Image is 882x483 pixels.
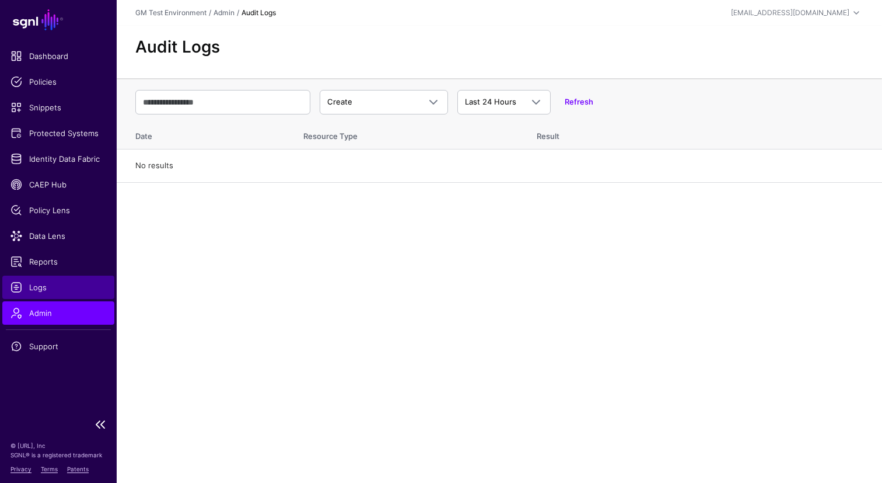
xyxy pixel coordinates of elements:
[7,7,110,33] a: SGNL
[2,224,114,248] a: Data Lens
[10,256,106,267] span: Reports
[117,119,292,150] th: Date
[2,276,114,299] a: Logs
[10,127,106,139] span: Protected Systems
[327,97,352,106] span: Create
[206,8,213,18] div: /
[2,147,114,171] a: Identity Data Fabric
[10,179,106,190] span: CAEP Hub
[10,465,32,472] a: Privacy
[135,37,863,57] h2: Audit Logs
[10,204,106,216] span: Policy Lens
[67,465,89,472] a: Patents
[41,465,58,472] a: Terms
[135,8,206,17] a: GM Test Environment
[242,8,276,17] strong: Audit Logs
[2,173,114,196] a: CAEP Hub
[10,50,106,62] span: Dashboard
[117,150,882,183] td: No results
[10,307,106,319] span: Admin
[2,121,114,145] a: Protected Systems
[10,340,106,352] span: Support
[2,250,114,273] a: Reports
[292,119,525,150] th: Resource Type
[2,44,114,68] a: Dashboard
[525,119,882,150] th: Result
[10,102,106,113] span: Snippets
[2,96,114,119] a: Snippets
[10,441,106,450] p: © [URL], Inc
[10,153,106,165] span: Identity Data Fabric
[731,8,849,18] div: [EMAIL_ADDRESS][DOMAIN_NAME]
[10,450,106,460] p: SGNL® is a registered trademark
[465,97,516,106] span: Last 24 Hours
[2,301,114,325] a: Admin
[213,8,235,17] a: Admin
[565,97,593,106] a: Refresh
[2,70,114,93] a: Policies
[10,76,106,88] span: Policies
[10,230,106,242] span: Data Lens
[235,8,242,18] div: /
[2,199,114,222] a: Policy Lens
[10,282,106,293] span: Logs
